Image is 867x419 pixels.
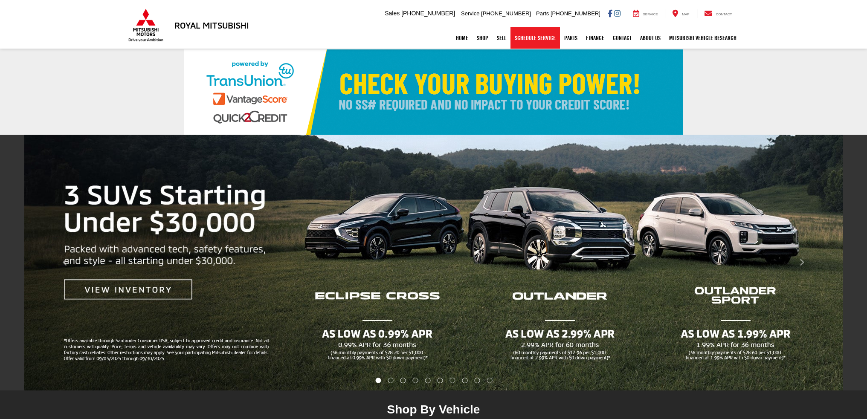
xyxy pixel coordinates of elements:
span: [PHONE_NUMBER] [401,10,455,17]
a: Mitsubishi Vehicle Research [665,27,741,49]
li: Go to slide number 1. [375,378,381,383]
span: Map [682,12,689,16]
li: Go to slide number 4. [413,378,418,383]
span: [PHONE_NUMBER] [481,10,531,17]
a: About Us [636,27,665,49]
li: Go to slide number 10. [487,378,492,383]
a: Shop [473,27,493,49]
img: Check Your Buying Power [184,49,683,135]
a: Map [666,9,696,18]
button: Click to view next picture. [737,152,867,373]
span: Parts [536,10,549,17]
div: Shop By Vehicle [286,402,582,419]
li: Go to slide number 3. [400,378,406,383]
li: Go to slide number 5. [425,378,431,383]
span: Contact [716,12,732,16]
a: Service [626,9,664,18]
a: Contact [609,27,636,49]
span: [PHONE_NUMBER] [551,10,600,17]
img: 3 SUVs Starting Under $30,000 [24,135,843,390]
a: Schedule Service: Opens in a new tab [510,27,560,49]
span: Sales [385,10,400,17]
li: Go to slide number 6. [437,378,443,383]
a: Finance [582,27,609,49]
a: Contact [698,9,739,18]
li: Go to slide number 7. [449,378,455,383]
li: Go to slide number 2. [388,378,394,383]
span: Service [461,10,479,17]
a: Facebook: Click to visit our Facebook page [608,10,612,17]
img: Mitsubishi [127,9,165,42]
a: Parts: Opens in a new tab [560,27,582,49]
li: Go to slide number 8. [462,378,467,383]
span: Service [643,12,658,16]
a: Sell [493,27,510,49]
li: Go to slide number 9. [474,378,480,383]
a: Home [452,27,473,49]
h3: Royal Mitsubishi [174,20,249,30]
a: Instagram: Click to visit our Instagram page [614,10,621,17]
